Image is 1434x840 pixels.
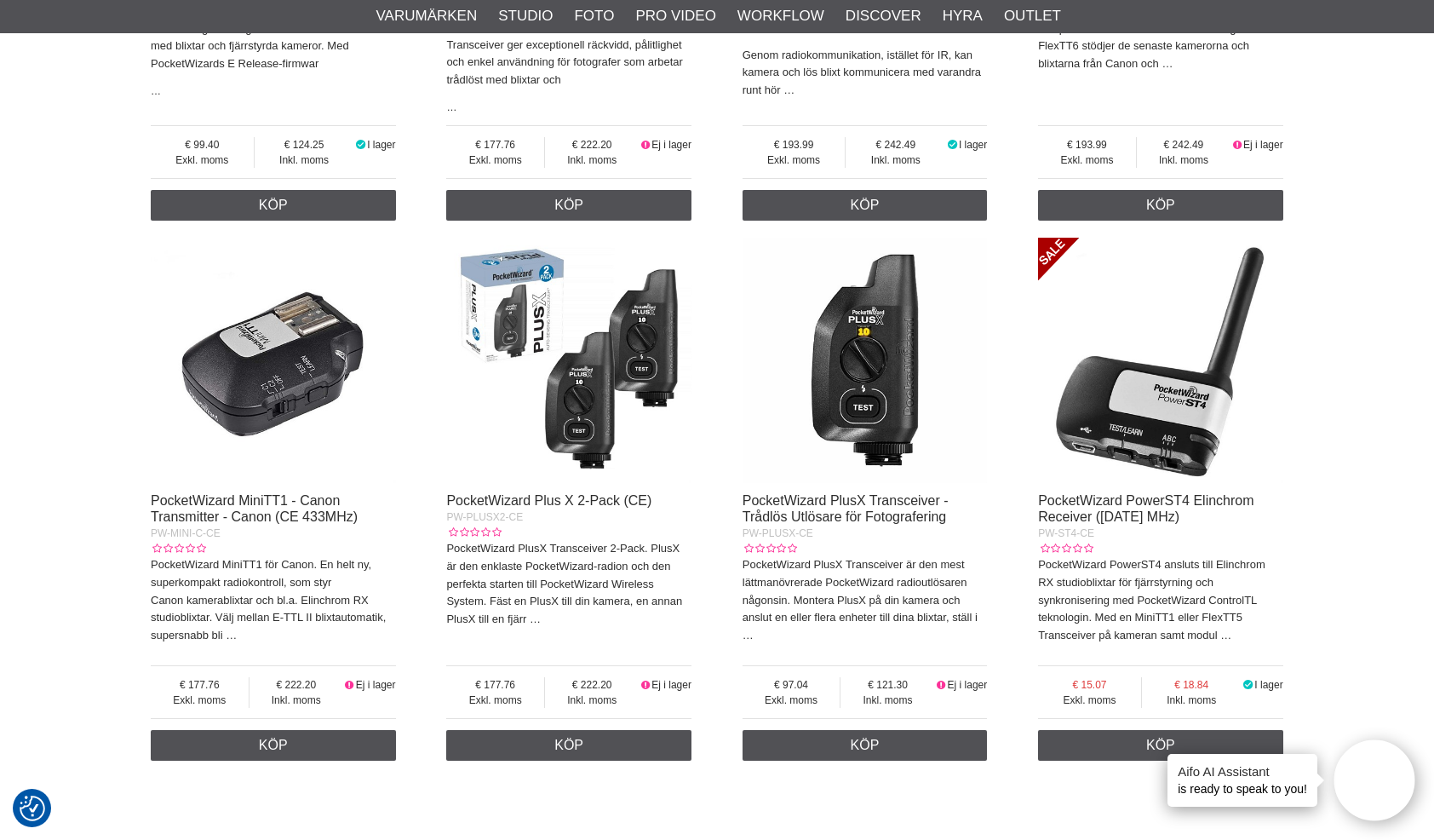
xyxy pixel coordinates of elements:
[446,190,691,221] a: Köp
[1004,5,1061,27] a: Outlet
[1038,730,1283,761] a: Köp
[1038,556,1283,645] p: PocketWizard PowerST4 ansluts till Elinchrom RX studioblixtar för fjärrstyrning och synkroniserin...
[356,679,396,691] span: Ej i lager
[743,693,840,708] span: Exkl. moms
[446,1,691,89] p: . PocketWizard PlusXe Transceiver ger exceptionell räckvidd, pålitlighet och enkel användning för...
[1142,693,1242,708] span: Inkl. moms
[151,527,221,539] span: PW-MINI-C-CE
[846,5,921,27] a: Discover
[1038,238,1283,483] img: PocketWizard PowerST4 Elinchrom Receiver (CE 433 MHz)
[1038,493,1253,524] a: PocketWizard PowerST4 Elinchrom Receiver ([DATE] MHz)
[1220,629,1231,642] a: …
[1038,137,1136,152] span: 193.99
[743,238,988,483] img: PocketWizard PlusX Transceiver - Trådlös Utlösare för Fotografering
[743,629,754,642] a: …
[255,137,354,152] span: 124.25
[639,679,651,691] i: Ej i lager
[545,693,640,708] span: Inkl. moms
[737,5,824,27] a: Workflow
[743,137,846,152] span: 193.99
[743,677,840,693] span: 97.04
[651,679,691,691] span: Ej i lager
[20,793,45,824] button: Samtyckesinställningar
[743,47,988,100] p: Genom radiokommunikation, istället för IR, kan kamera och lös blixt kommunicera med varandra runt...
[151,730,396,761] a: Köp
[1142,677,1242,693] span: 18.84
[151,238,396,483] img: PocketWizard MiniTT1 - Canon Transmitter - Canon (CE 433MHz)
[943,5,983,27] a: Hyra
[446,137,544,152] span: 177.76
[635,5,715,27] a: Pro Video
[151,556,396,645] p: PocketWizard MiniTT1 för Canon. En helt ny, superkompakt radiokontroll, som styr Canon kamerablix...
[151,677,249,693] span: 177.76
[1137,152,1231,168] span: Inkl. moms
[743,541,797,556] div: Kundbetyg: 0
[446,677,544,693] span: 177.76
[151,190,396,221] a: Köp
[1167,754,1317,807] div: is ready to speak to you!
[1038,677,1141,693] span: 15.07
[446,238,691,483] img: PocketWizard Plus X 2-Pack (CE)
[1038,693,1141,708] span: Exkl. moms
[446,693,544,708] span: Exkl. moms
[1162,57,1173,70] a: …
[446,152,544,168] span: Exkl. moms
[743,493,949,524] a: PocketWizard PlusX Transceiver - Trådlös Utlösare för Fotografering
[945,139,959,151] i: I lager
[935,679,948,691] i: Ej i lager
[343,679,356,691] i: Ej i lager
[446,493,651,508] a: PocketWizard Plus X 2-Pack (CE)
[545,677,640,693] span: 222.20
[226,629,237,642] a: …
[446,540,691,629] p: PocketWizard PlusX Transceiver 2-Pack. PlusX är den enklaste PocketWizard-radion och den perfekta...
[151,152,254,168] span: Exkl. moms
[743,556,988,645] p: PocketWizard PlusX Transceiver är den mest lättmanövrerade PocketWizard radioutlösaren någonsin. ...
[840,677,935,693] span: 121.30
[255,152,354,168] span: Inkl. moms
[1038,152,1136,168] span: Exkl. moms
[151,541,205,556] div: Kundbetyg: 0
[151,137,254,152] span: 99.40
[1137,137,1231,152] span: 242.49
[574,5,614,27] a: Foto
[446,511,523,523] span: PW-PLUSX2-CE
[959,139,987,151] span: I lager
[639,139,651,151] i: Ej i lager
[367,139,395,151] span: I lager
[846,152,945,168] span: Inkl. moms
[151,693,249,708] span: Exkl. moms
[1178,762,1307,780] h4: Aifo AI Assistant
[743,152,846,168] span: Exkl. moms
[1254,679,1282,691] span: I lager
[743,730,988,761] a: Köp
[743,527,813,539] span: PW-PLUSX-CE
[1038,541,1093,556] div: Kundbetyg: 0
[446,730,691,761] a: Köp
[530,613,541,625] a: …
[1230,139,1243,151] i: Ej i lager
[446,101,456,113] a: …
[353,139,367,151] i: I lager
[783,83,794,96] a: …
[250,677,344,693] span: 222.20
[151,85,161,97] a: …
[376,5,478,27] a: Varumärken
[545,152,640,168] span: Inkl. moms
[1243,139,1283,151] span: Ej i lager
[840,693,935,708] span: Inkl. moms
[743,190,988,221] a: Köp
[948,679,988,691] span: Ej i lager
[250,693,344,708] span: Inkl. moms
[846,137,945,152] span: 242.49
[1242,679,1255,691] i: I lager
[151,493,358,524] a: PocketWizard MiniTT1 - Canon Transmitter - Canon (CE 433MHz)
[1038,527,1094,539] span: PW-ST4-CE
[20,796,45,821] img: Revisit consent button
[446,525,501,540] div: Kundbetyg: 0
[1038,190,1283,221] a: Köp
[498,5,553,27] a: Studio
[545,137,640,152] span: 222.20
[651,139,691,151] span: Ej i lager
